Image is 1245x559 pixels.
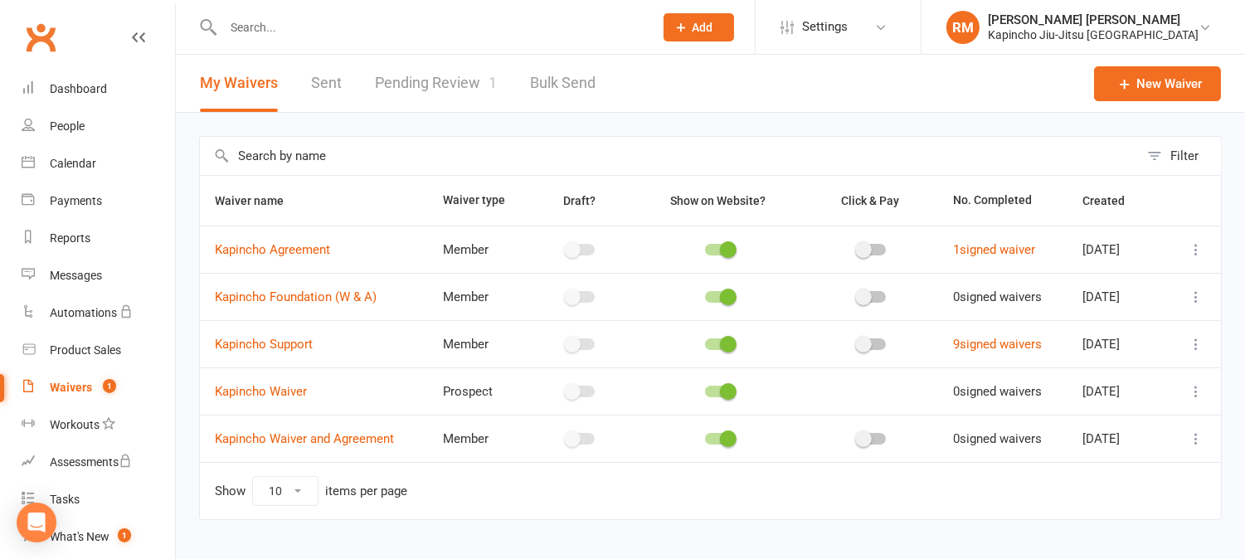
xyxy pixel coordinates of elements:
div: Assessments [50,455,132,469]
button: Draft? [548,191,614,211]
a: Kapincho Support [215,337,313,352]
div: Product Sales [50,343,121,357]
div: Calendar [50,157,96,170]
div: Dashboard [50,82,107,95]
a: Product Sales [22,332,175,369]
span: Click & Pay [841,194,899,207]
span: Settings [802,8,848,46]
td: [DATE] [1067,273,1166,320]
span: 0 signed waivers [953,289,1042,304]
div: [PERSON_NAME] [PERSON_NAME] [988,12,1199,27]
div: Kapincho Jiu-Jitsu [GEOGRAPHIC_DATA] [988,27,1199,42]
span: 0 signed waivers [953,431,1042,446]
a: Payments [22,182,175,220]
button: My Waivers [200,55,278,112]
a: Kapincho Agreement [215,242,330,257]
a: Messages [22,257,175,294]
button: Show on Website? [655,191,784,211]
span: Show on Website? [670,194,766,207]
td: [DATE] [1067,415,1166,462]
input: Search by name [200,137,1139,175]
button: Created [1082,191,1143,211]
div: Waivers [50,381,92,394]
a: 1signed waiver [953,242,1035,257]
div: Payments [50,194,102,207]
span: Add [693,21,713,34]
div: Show [215,476,407,506]
span: Created [1082,194,1143,207]
a: Pending Review1 [375,55,497,112]
div: Automations [50,306,117,319]
button: Filter [1139,137,1221,175]
a: Dashboard [22,70,175,108]
a: What's New1 [22,518,175,556]
div: Filter [1170,146,1199,166]
td: Prospect [428,367,528,415]
a: Clubworx [20,17,61,58]
a: Kapincho Waiver [215,384,307,399]
a: People [22,108,175,145]
td: Member [428,415,528,462]
a: Sent [311,55,342,112]
span: Waiver name [215,194,302,207]
span: 1 [103,379,116,393]
td: Member [428,226,528,273]
a: Assessments [22,444,175,481]
a: Waivers 1 [22,369,175,406]
span: 0 signed waivers [953,384,1042,399]
td: Member [428,273,528,320]
div: Messages [50,269,102,282]
a: Kapincho Waiver and Agreement [215,431,394,446]
button: Waiver name [215,191,302,211]
input: Search... [218,16,642,39]
div: items per page [325,484,407,498]
a: Workouts [22,406,175,444]
a: Calendar [22,145,175,182]
a: Tasks [22,481,175,518]
div: People [50,119,85,133]
button: Add [664,13,734,41]
a: Bulk Send [530,55,596,112]
div: Tasks [50,493,80,506]
td: Member [428,320,528,367]
td: [DATE] [1067,367,1166,415]
a: 9signed waivers [953,337,1042,352]
div: What's New [50,530,109,543]
div: Open Intercom Messenger [17,503,56,542]
th: No. Completed [938,176,1067,226]
a: Automations [22,294,175,332]
button: Click & Pay [826,191,917,211]
span: 1 [118,528,131,542]
div: Workouts [50,418,100,431]
td: [DATE] [1067,320,1166,367]
span: 1 [489,74,497,91]
div: RM [946,11,980,44]
a: Kapincho Foundation (W & A) [215,289,377,304]
a: Reports [22,220,175,257]
td: [DATE] [1067,226,1166,273]
div: Reports [50,231,90,245]
th: Waiver type [428,176,528,226]
span: Draft? [563,194,596,207]
a: New Waiver [1094,66,1221,101]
